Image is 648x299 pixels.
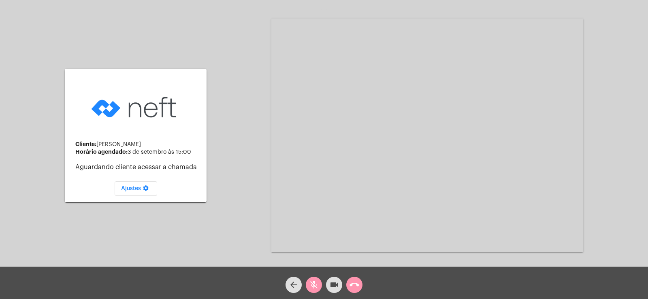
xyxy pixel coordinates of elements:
[350,280,359,290] mat-icon: call_end
[75,141,96,147] strong: Cliente:
[289,280,298,290] mat-icon: arrow_back
[329,280,339,290] mat-icon: videocam
[121,186,151,191] span: Ajustes
[141,185,151,195] mat-icon: settings
[89,84,182,131] img: logo-neft-novo-2.png
[75,141,200,148] div: [PERSON_NAME]
[75,149,128,155] strong: Horário agendado:
[115,181,157,196] button: Ajustes
[75,149,200,155] div: 3 de setembro às 15:00
[75,163,200,171] p: Aguardando cliente acessar a chamada
[309,280,319,290] mat-icon: mic_off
